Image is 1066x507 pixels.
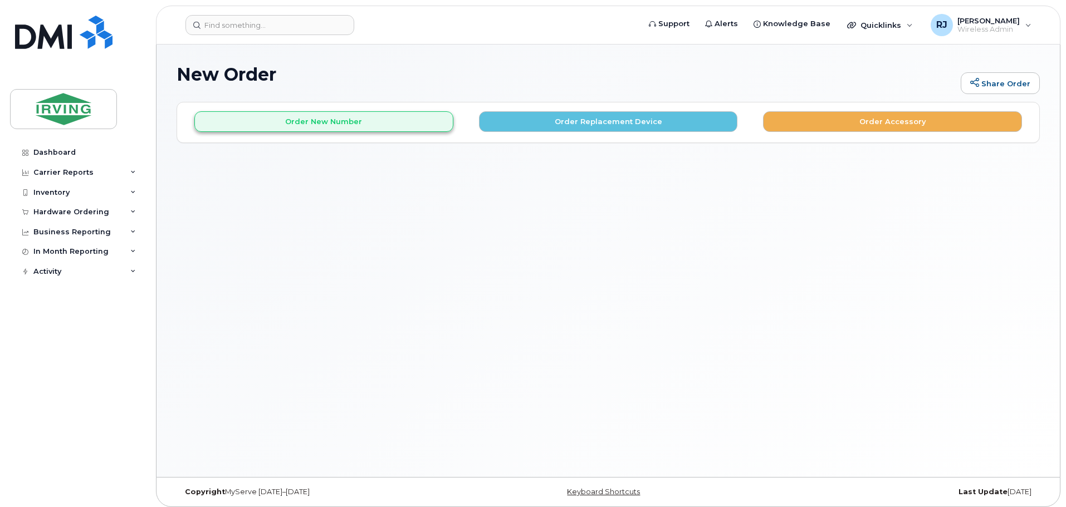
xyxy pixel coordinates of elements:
[479,111,738,132] button: Order Replacement Device
[567,488,640,496] a: Keyboard Shortcuts
[194,111,453,132] button: Order New Number
[177,65,955,84] h1: New Order
[177,488,464,496] div: MyServe [DATE]–[DATE]
[752,488,1040,496] div: [DATE]
[185,488,225,496] strong: Copyright
[961,72,1040,95] a: Share Order
[763,111,1022,132] button: Order Accessory
[959,488,1008,496] strong: Last Update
